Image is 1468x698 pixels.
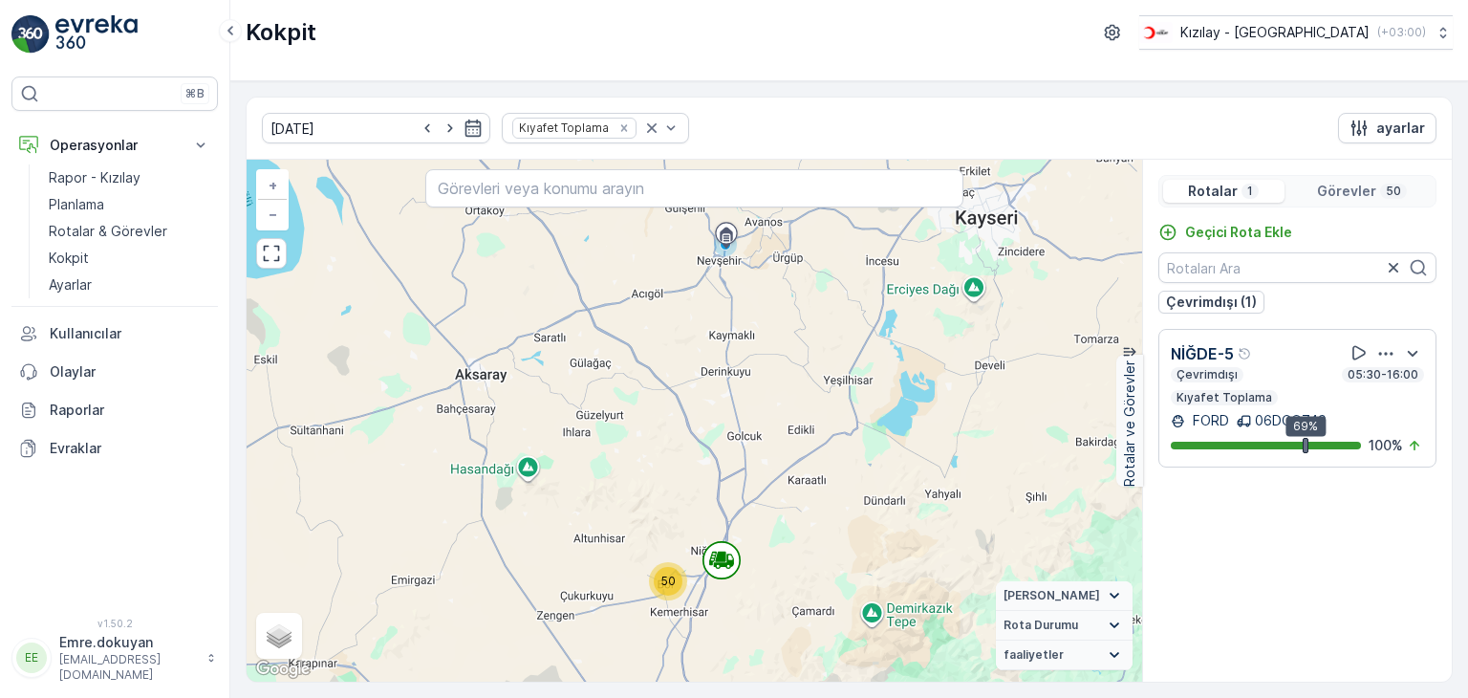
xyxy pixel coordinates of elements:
p: Rotalar ve Görevler [1120,360,1139,487]
p: Olaylar [50,362,210,382]
div: 50 [649,562,687,600]
a: Yakınlaştır [258,171,287,200]
p: ⌘B [185,86,205,101]
a: Evraklar [11,429,218,468]
a: Rapor - Kızılay [41,164,218,191]
input: Rotaları Ara [1158,252,1436,283]
p: ayarlar [1376,119,1425,138]
span: faaliyetler [1004,647,1064,663]
p: 06DCG749 [1255,411,1327,430]
span: 50 [661,574,676,588]
div: EE [16,643,47,673]
summary: [PERSON_NAME] [996,581,1133,611]
p: Rotalar [1188,182,1238,201]
p: Çevrimdışı (1) [1166,293,1257,312]
button: Operasyonlar [11,126,218,164]
a: Raporlar [11,391,218,429]
p: Kızılay - [GEOGRAPHIC_DATA] [1180,23,1370,42]
p: FORD [1189,411,1229,430]
a: Olaylar [11,353,218,391]
input: Görevleri veya konumu arayın [425,169,962,207]
img: k%C4%B1z%C4%B1lay_D5CCths_t1JZB0k.png [1139,22,1173,43]
img: logo [11,15,50,54]
p: Rapor - Kızılay [49,168,140,187]
p: 1 [1245,184,1255,199]
p: 05:30-16:00 [1346,367,1420,382]
a: Bu bölgeyi Google Haritalar'da açın (yeni pencerede açılır) [251,657,314,682]
span: − [269,206,278,222]
summary: Rota Durumu [996,611,1133,641]
p: Görevler [1317,182,1376,201]
p: [EMAIL_ADDRESS][DOMAIN_NAME] [59,652,197,683]
img: Google [251,657,314,682]
p: NİĞDE-5 [1171,342,1234,365]
a: Planlama [41,191,218,218]
p: 100 % [1369,436,1403,455]
p: ( +03:00 ) [1377,25,1426,40]
p: Geçici Rota Ekle [1185,223,1292,242]
p: Kokpit [49,249,89,268]
a: Kokpit [41,245,218,272]
p: Ayarlar [49,275,92,294]
div: Kıyafet Toplama [513,119,612,137]
p: Kullanıcılar [50,324,210,343]
img: logo_light-DOdMpM7g.png [55,15,138,54]
span: + [269,177,277,193]
button: EEEmre.dokuyan[EMAIL_ADDRESS][DOMAIN_NAME] [11,633,218,683]
span: Rota Durumu [1004,618,1078,633]
p: 50 [1384,184,1403,199]
a: Layers [258,615,300,657]
a: Ayarlar [41,272,218,298]
button: ayarlar [1338,113,1436,143]
p: Kıyafet Toplama [1175,390,1274,405]
div: Remove Kıyafet Toplama [614,120,635,136]
a: Rotalar & Görevler [41,218,218,245]
button: Kızılay - [GEOGRAPHIC_DATA](+03:00) [1139,15,1453,50]
span: v 1.50.2 [11,618,218,629]
p: Emre.dokuyan [59,633,197,652]
summary: faaliyetler [996,641,1133,670]
input: dd/mm/yyyy [262,113,490,143]
div: Yardım Araç İkonu [1238,346,1253,361]
p: Planlama [49,195,104,214]
p: Operasyonlar [50,136,180,155]
p: Kokpit [246,17,316,48]
a: Uzaklaştır [258,200,287,229]
p: Çevrimdışı [1175,367,1240,382]
a: Kullanıcılar [11,315,218,353]
p: Raporlar [50,401,210,420]
a: Geçici Rota Ekle [1158,223,1292,242]
p: Rotalar & Görevler [49,222,167,241]
button: Çevrimdışı (1) [1158,291,1264,314]
p: Evraklar [50,439,210,458]
div: 69% [1285,416,1326,437]
span: [PERSON_NAME] [1004,588,1100,603]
